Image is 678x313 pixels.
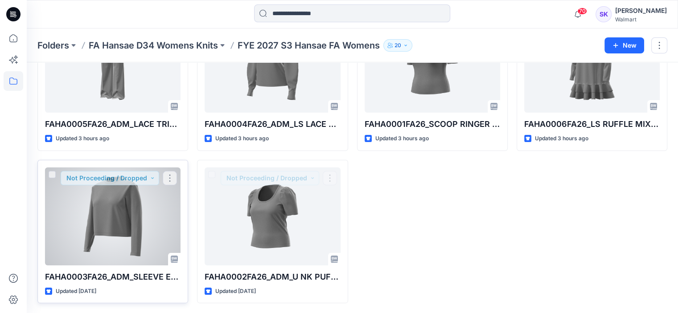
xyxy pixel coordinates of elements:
[524,118,660,130] p: FAHA0006FA26_LS RUFFLE MIXY DRESS
[238,39,380,52] p: FYE 2027 S3 Hansae FA Womens
[615,16,667,23] div: Walmart
[37,39,69,52] a: Folders
[365,15,500,113] a: FAHA0001FA26_SCOOP RINGER TEE
[596,6,612,22] div: SK
[524,15,660,113] a: FAHA0006FA26_LS RUFFLE MIXY DRESS
[383,39,412,52] button: 20
[577,8,587,15] span: 70
[215,134,269,143] p: Updated 3 hours ago
[215,287,256,296] p: Updated [DATE]
[615,5,667,16] div: [PERSON_NAME]
[205,15,340,113] a: FAHA0004FA26_ADM_LS LACE MIXY POLO
[56,287,96,296] p: Updated [DATE]
[45,15,181,113] a: FAHA0005FA26_ADM_LACE TRIMING TRACKPANT
[89,39,218,52] a: FA Hansae D34 Womens Knits
[45,118,181,130] p: FAHA0005FA26_ADM_LACE TRIMING TRACKPANT
[604,37,644,53] button: New
[205,167,340,265] a: FAHA0002FA26_ADM_U NK PUFF SHLDR TEE
[365,118,500,130] p: FAHA0001FA26_SCOOP RINGER TEE
[394,41,401,50] p: 20
[56,134,109,143] p: Updated 3 hours ago
[535,134,588,143] p: Updated 3 hours ago
[45,271,181,283] p: FAHA0003FA26_ADM_SLEEVE EASY TEE
[45,167,181,265] a: FAHA0003FA26_ADM_SLEEVE EASY TEE
[205,118,340,130] p: FAHA0004FA26_ADM_LS LACE MIXY POLO
[205,271,340,283] p: FAHA0002FA26_ADM_U NK PUFF SHLDR TEE
[375,134,429,143] p: Updated 3 hours ago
